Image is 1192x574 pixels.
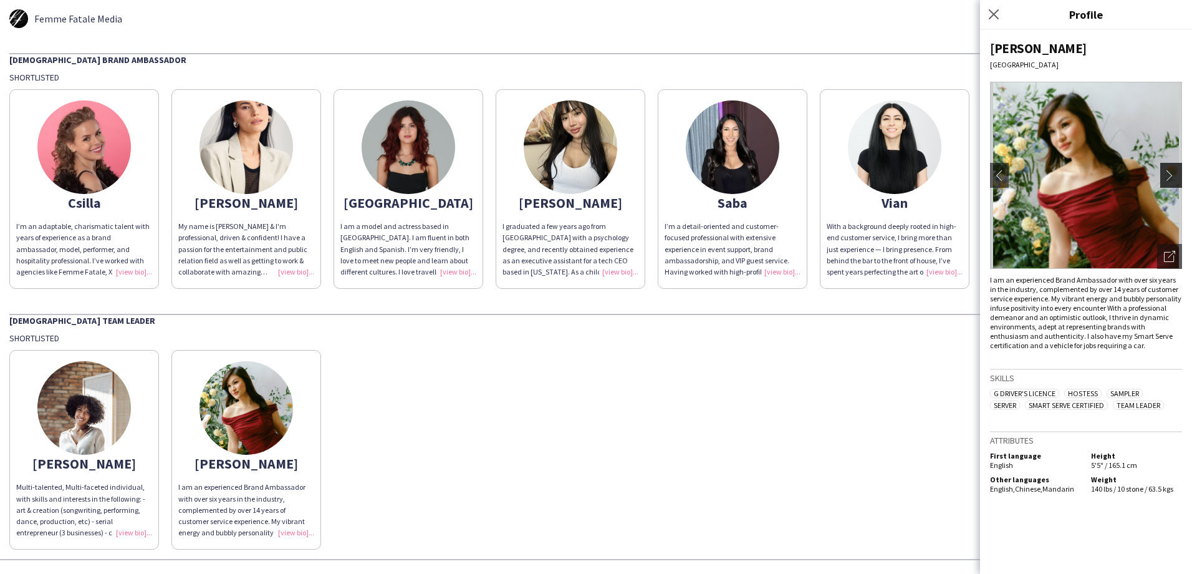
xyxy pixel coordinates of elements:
[16,221,152,278] div: I’m an adaptable, charismatic talent with years of experience as a brand ambassador, model, perfo...
[1091,484,1173,494] span: 140 lbs / 10 stone / 63.5 kgs
[827,221,963,278] div: With a background deeply rooted in high-end customer service, I bring more than just experience —...
[990,451,1081,460] h5: First language
[990,372,1182,384] h3: Skills
[178,458,314,469] div: [PERSON_NAME]
[9,53,1183,66] div: [DEMOGRAPHIC_DATA] Brand Ambassador
[686,100,779,194] img: thumb-687557a3ccd97.jpg
[16,458,152,469] div: [PERSON_NAME]
[199,100,293,194] img: thumb-68a7447e5e02d.png
[990,484,1015,494] span: English ,
[178,482,314,538] div: I am an experienced Brand Ambassador with over six years in the industry, complemented by over 14...
[1042,484,1074,494] span: Mandarin
[990,275,1182,350] div: I am an experienced Brand Ambassador with over six years in the industry, complemented by over 14...
[37,361,131,455] img: thumb-ccd8f9e4-34f5-45c6-b702-e2d621c1b25d.jpg
[199,361,293,455] img: thumb-6822569337d1e.jpeg
[1015,484,1042,494] span: Chinese ,
[502,197,638,208] div: [PERSON_NAME]
[1091,460,1137,470] span: 5'5" / 165.1 cm
[9,314,1183,326] div: [DEMOGRAPHIC_DATA] Team Leader
[990,401,1020,410] span: Server
[1064,389,1102,398] span: Hostess
[990,475,1081,484] h5: Other languages
[1091,475,1182,484] h5: Weight
[9,9,28,28] img: thumb-5d261e8036265.jpg
[990,60,1182,69] div: [GEOGRAPHIC_DATA]
[665,197,800,208] div: Saba
[1107,389,1143,398] span: Sampler
[9,72,1183,83] div: Shortlisted
[34,13,122,24] span: Femme Fatale Media
[340,197,476,208] div: [GEOGRAPHIC_DATA]
[848,100,941,194] img: thumb-39854cd5-1e1b-4859-a9f5-70b3ac76cbb6.jpg
[1157,244,1182,269] div: Open photos pop-in
[340,221,476,278] div: I am a model and actress based in [GEOGRAPHIC_DATA]. I am fluent in both English and Spanish. I’m...
[1113,401,1164,410] span: Team Leader
[990,435,1182,446] h3: Attributes
[1091,451,1182,460] h5: Height
[990,40,1182,57] div: [PERSON_NAME]
[990,460,1013,470] span: English
[178,197,314,208] div: [PERSON_NAME]
[524,100,617,194] img: thumb-4ef09eab-5109-47b9-bb7f-77f7103c1f44.jpg
[990,82,1182,269] img: Crew avatar or photo
[362,100,455,194] img: thumb-35fa3feb-fcf2-430b-b907-b0b90241f34d.jpg
[16,197,152,208] div: Csilla
[990,389,1059,398] span: G Driver's Licence
[16,482,152,538] div: Multi-talented, Multi-faceted individual, with skills and interests in the following: - art & cre...
[37,100,131,194] img: thumb-6884580e3ef63.jpg
[980,6,1192,22] h3: Profile
[9,333,1183,344] div: Shortlisted
[502,221,638,278] div: I graduated a few years ago from [GEOGRAPHIC_DATA] with a psychology degree, and recently obtaine...
[827,197,963,208] div: Vian
[178,221,314,278] div: My name is [PERSON_NAME] & I'm professional, driven & confident! I have a passion for the enterta...
[1025,401,1108,410] span: Smart Serve Certified
[665,221,800,278] div: I’m a detail-oriented and customer-focused professional with extensive experience in event suppor...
